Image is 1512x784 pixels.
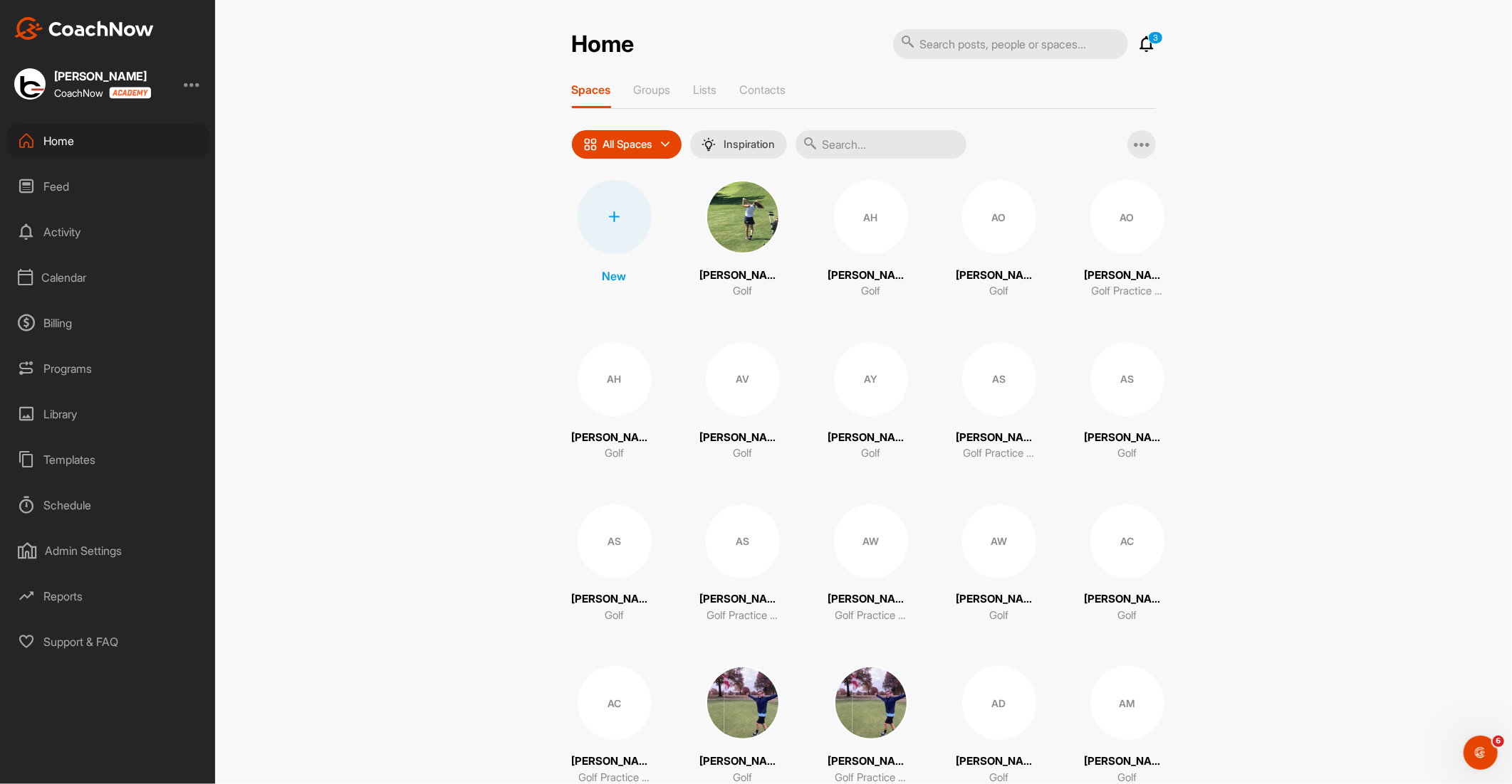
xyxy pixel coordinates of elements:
[578,504,652,578] div: AS
[956,180,1042,300] a: AO[PERSON_NAME]Golf
[694,83,717,97] p: Lists
[828,753,914,770] p: [PERSON_NAME]
[1464,736,1498,770] iframe: Intercom live chat
[250,6,276,31] div: Close
[861,445,880,462] p: Golf
[572,83,611,97] p: Spaces
[22,429,33,440] button: Upload attachment
[1493,736,1504,747] span: 6
[861,283,880,300] p: Golf
[707,608,778,624] p: Golf Practice Log
[8,487,209,523] div: Schedule
[989,283,1008,300] p: Golf
[828,591,914,608] p: [PERSON_NAME]
[572,430,657,446] p: [PERSON_NAME]
[834,666,908,740] img: square_de28032ddce12a75e712b64d1af2fb1d.jpg
[700,753,786,770] p: [PERSON_NAME]
[828,180,914,300] a: AH[PERSON_NAME]Golf
[706,180,780,254] img: square_a521daa200428d11b6b69fd4c0561a96.jpg
[80,289,172,300] a: see this blog post.
[1090,504,1164,578] div: AC
[1148,31,1163,44] p: 3
[956,753,1042,770] p: [PERSON_NAME]
[828,267,914,284] p: [PERSON_NAME]
[1085,504,1170,624] a: AC[PERSON_NAME]Golf
[962,666,1036,740] div: AD
[572,753,657,770] p: [PERSON_NAME]
[733,445,752,462] p: Golf
[23,260,222,357] div: For more details on this exciting integration, ​ Respond here if you have any questions. Talk soo...
[23,169,222,253] div: If you haven't linked your Google Calendar yet, now's the perfect time to do so. For those who al...
[217,478,272,487] button: Reconnect
[1085,267,1170,284] p: [PERSON_NAME]
[700,430,786,446] p: [PERSON_NAME]
[1085,430,1170,446] p: [PERSON_NAME]
[956,267,1042,284] p: [PERSON_NAME]
[11,112,234,366] div: We've enhanced the Google Calendar integration for a more seamless experience.If you haven't link...
[578,666,652,740] div: AC
[796,130,966,159] input: Search...
[962,342,1036,416] div: AS
[605,608,624,624] p: Golf
[8,396,209,432] div: Library
[23,212,215,251] b: please disconnect and reconnect the connection to enjoy improved accuracy and features.
[834,504,908,578] div: AW
[956,430,1042,446] p: [PERSON_NAME]
[23,120,222,162] div: We've enhanced the Google Calendar integration for a more seamless experience.
[8,533,209,568] div: Admin Settings
[8,169,209,204] div: Feed
[13,478,131,487] span: Can't load new messages
[1117,445,1137,462] p: Golf
[1090,180,1164,254] div: AO
[8,214,209,250] div: Activity
[14,17,154,40] img: CoachNow
[69,7,162,18] h1: [PERSON_NAME]
[12,399,273,423] textarea: Message…
[603,267,627,285] p: New
[109,87,151,99] img: CoachNow acadmey
[740,83,786,97] p: Contacts
[54,70,151,82] div: [PERSON_NAME]
[989,608,1008,624] p: Golf
[700,180,786,300] a: [PERSON_NAME]Golf
[1085,180,1170,300] a: AO[PERSON_NAME]Golf Practice Log
[23,369,140,378] div: [PERSON_NAME] • 20h ago
[8,624,209,659] div: Support & FAQ
[8,351,209,386] div: Programs
[41,8,63,31] img: Profile image for Alex
[572,504,657,624] a: AS[PERSON_NAME]Golf
[69,18,138,32] p: Active 16h ago
[572,31,635,58] h2: Home
[1090,342,1164,416] div: AS
[733,283,752,300] p: Golf
[1085,753,1170,770] p: [PERSON_NAME]
[54,87,151,99] div: CoachNow
[634,83,671,97] p: Groups
[828,342,914,462] a: AY[PERSON_NAME]Golf
[68,429,79,440] button: Gif picker
[706,504,780,578] div: AS
[9,6,36,33] button: go back
[962,504,1036,578] div: AW
[1090,666,1164,740] div: AM
[828,504,914,624] a: AW[PERSON_NAME]Golf Practice Log
[724,139,776,150] p: Inspiration
[835,608,907,624] p: Golf Practice Log
[956,504,1042,624] a: AW[PERSON_NAME]Golf
[603,139,653,150] p: All Spaces
[8,578,209,614] div: Reports
[893,29,1128,59] input: Search posts, people or spaces...
[700,504,786,624] a: AS[PERSON_NAME]Golf Practice Log
[90,429,102,440] button: Start recording
[8,260,209,295] div: Calendar
[706,342,780,416] div: AV
[700,342,786,462] a: AV[PERSON_NAME]Golf
[572,342,657,462] a: AH[PERSON_NAME]Golf
[244,423,267,446] button: Send a message…
[583,137,598,152] img: icon
[8,123,209,159] div: Home
[223,6,250,33] button: Home
[828,430,914,446] p: [PERSON_NAME]
[1117,608,1137,624] p: Golf
[8,442,209,477] div: Templates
